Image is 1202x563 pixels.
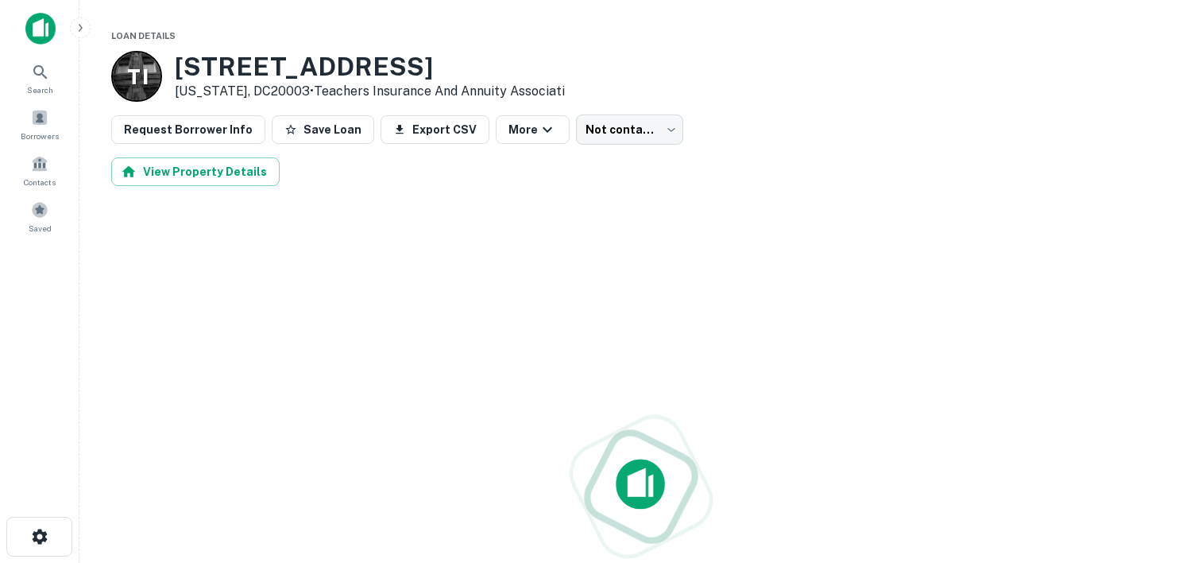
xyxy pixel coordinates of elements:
[111,115,265,144] button: Request Borrower Info
[111,31,176,41] span: Loan Details
[314,83,565,99] a: Teachers Insurance And Annuity Associati
[5,195,75,238] a: Saved
[175,52,565,82] h3: [STREET_ADDRESS]
[25,13,56,45] img: capitalize-icon.png
[21,130,59,142] span: Borrowers
[496,115,570,144] button: More
[1123,385,1202,461] iframe: Chat Widget
[29,222,52,235] span: Saved
[127,61,147,92] p: T I
[272,115,374,144] button: Save Loan
[27,83,53,96] span: Search
[381,115,489,144] button: Export CSV
[111,157,280,186] button: View Property Details
[5,56,75,99] a: Search
[5,149,75,192] a: Contacts
[5,103,75,146] a: Borrowers
[576,115,683,145] div: Not contacted
[24,176,56,188] span: Contacts
[175,82,565,101] p: [US_STATE], DC20003 •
